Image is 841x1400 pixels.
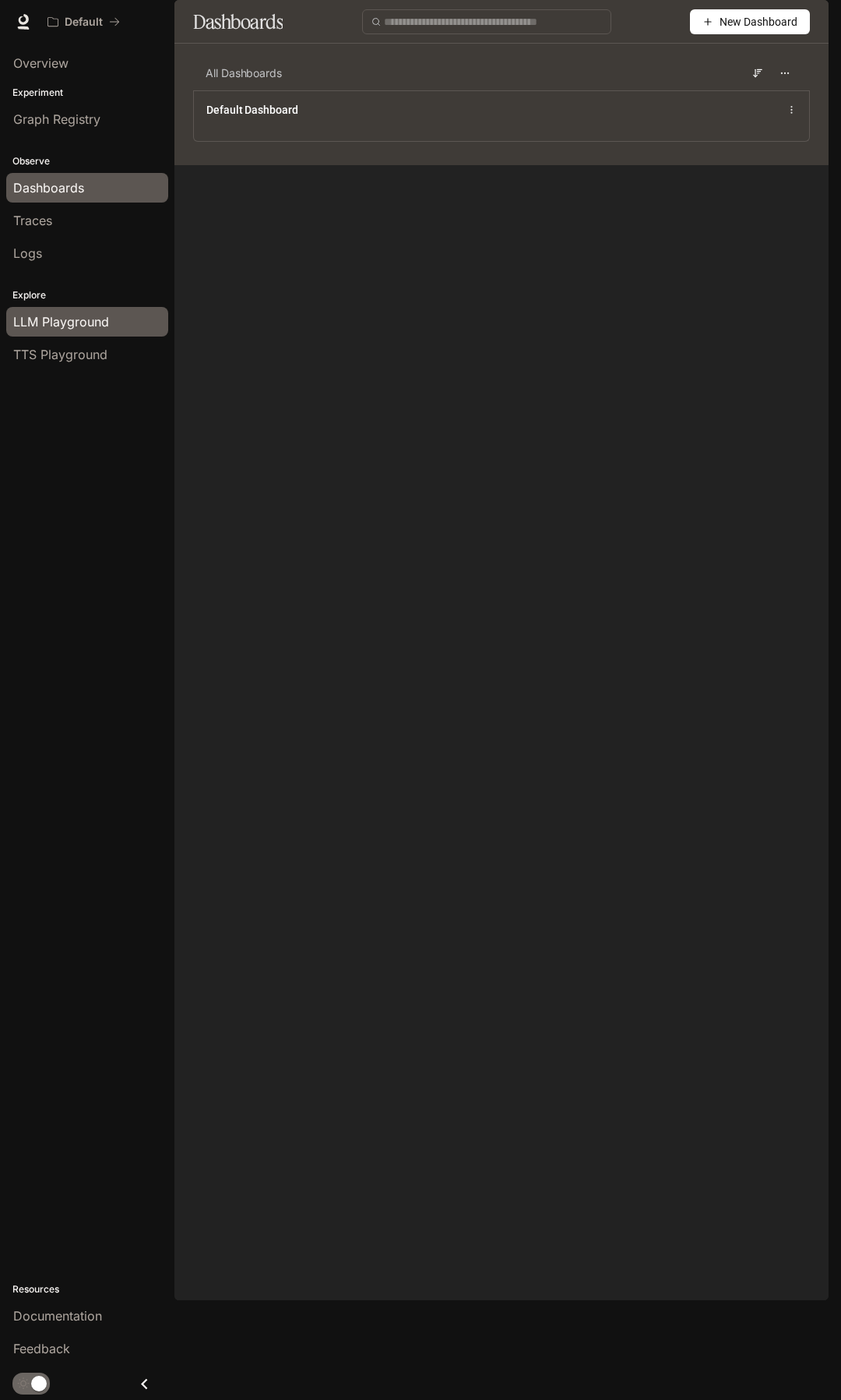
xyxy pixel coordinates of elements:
h1: Dashboards [193,6,283,37]
p: Default [65,16,103,29]
button: All workspaces [40,6,127,37]
a: Default Dashboard [206,102,298,118]
span: All Dashboards [206,65,282,81]
span: New Dashboard [720,13,797,30]
button: New Dashboard [690,9,810,34]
